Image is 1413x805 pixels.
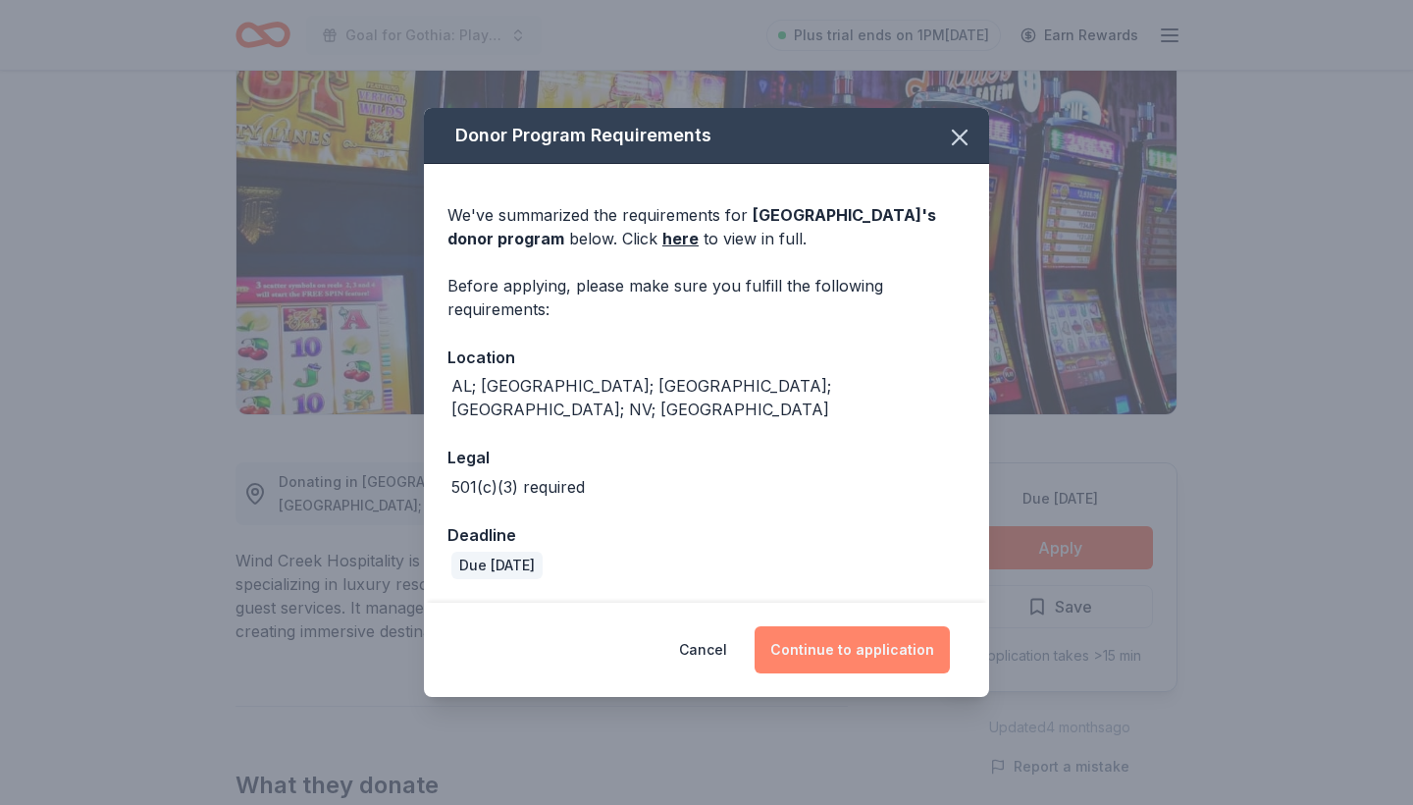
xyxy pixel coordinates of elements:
[447,445,966,470] div: Legal
[755,626,950,673] button: Continue to application
[451,475,585,499] div: 501(c)(3) required
[679,626,727,673] button: Cancel
[447,203,966,250] div: We've summarized the requirements for below. Click to view in full.
[447,274,966,321] div: Before applying, please make sure you fulfill the following requirements:
[424,108,989,164] div: Donor Program Requirements
[662,227,699,250] a: here
[447,345,966,370] div: Location
[451,552,543,579] div: Due [DATE]
[447,522,966,548] div: Deadline
[451,374,966,421] div: AL; [GEOGRAPHIC_DATA]; [GEOGRAPHIC_DATA]; [GEOGRAPHIC_DATA]; NV; [GEOGRAPHIC_DATA]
